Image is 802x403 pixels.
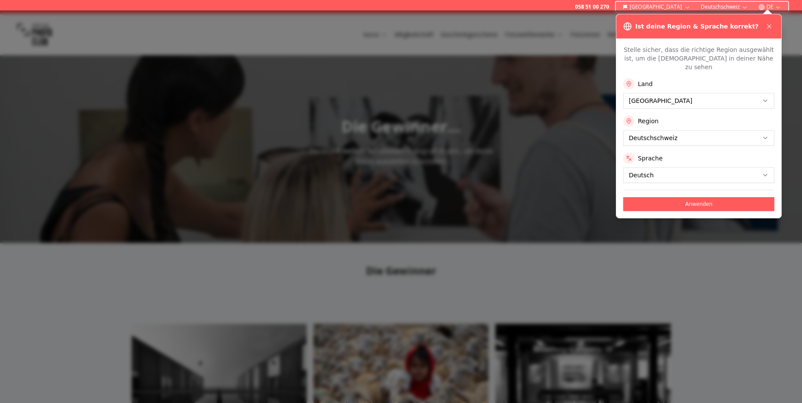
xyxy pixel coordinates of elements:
a: 058 51 00 270 [575,3,609,10]
label: Region [638,117,659,125]
h3: Ist deine Region & Sprache korrekt? [635,22,758,31]
button: Anwenden [623,197,774,211]
label: Sprache [638,154,663,163]
button: DE [755,2,785,12]
p: Stelle sicher, dass die richtige Region ausgewählt ist, um die [DEMOGRAPHIC_DATA] in deiner Nähe ... [623,45,774,71]
button: Deutschschweiz [697,2,751,12]
button: [GEOGRAPHIC_DATA] [619,2,694,12]
label: Land [638,80,653,88]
